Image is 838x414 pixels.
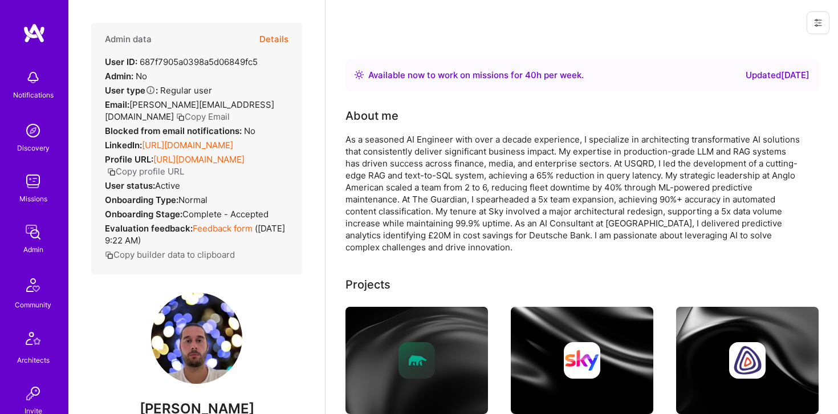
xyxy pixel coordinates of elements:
[105,84,212,96] div: Regular user
[105,71,133,82] strong: Admin:
[23,23,46,43] img: logo
[107,165,184,177] button: Copy profile URL
[105,194,178,205] strong: Onboarding Type:
[153,154,245,165] a: [URL][DOMAIN_NAME]
[746,68,809,82] div: Updated [DATE]
[105,249,235,261] button: Copy builder data to clipboard
[105,56,137,67] strong: User ID:
[105,222,288,246] div: ( [DATE] 9:22 AM )
[398,342,435,379] img: Company logo
[105,209,182,220] strong: Onboarding Stage:
[105,125,244,136] strong: Blocked from email notifications:
[176,111,230,123] button: Copy Email
[511,307,653,414] img: cover
[105,34,152,44] h4: Admin data
[105,99,129,110] strong: Email:
[676,307,819,414] img: cover
[22,221,44,243] img: admin teamwork
[22,119,44,142] img: discovery
[15,299,51,311] div: Community
[355,70,364,79] img: Availability
[345,307,488,414] img: cover
[145,85,156,95] i: Help
[105,180,155,191] strong: User status:
[105,125,255,137] div: No
[105,251,113,259] i: icon Copy
[151,293,242,384] img: User Avatar
[178,194,208,205] span: normal
[22,382,44,405] img: Invite
[142,140,233,151] a: [URL][DOMAIN_NAME]
[19,327,47,354] img: Architects
[525,70,536,80] span: 40
[368,68,584,82] div: Available now to work on missions for h per week .
[345,133,802,253] div: As a seasoned AI Engineer with over a decade experience, I specialize in architecting transformat...
[13,89,54,101] div: Notifications
[105,56,258,68] div: 687f7905a0398a5d06849fc5
[23,243,43,255] div: Admin
[105,99,274,122] span: [PERSON_NAME][EMAIL_ADDRESS][DOMAIN_NAME]
[105,85,158,96] strong: User type :
[105,154,153,165] strong: Profile URL:
[564,342,600,379] img: Company logo
[107,168,116,176] i: icon Copy
[105,70,147,82] div: No
[19,271,47,299] img: Community
[345,107,398,124] div: About me
[22,170,44,193] img: teamwork
[17,142,50,154] div: Discovery
[105,223,193,234] strong: Evaluation feedback:
[182,209,269,220] span: Complete - Accepted
[19,193,47,205] div: Missions
[345,276,390,293] div: Projects
[105,140,142,151] strong: LinkedIn:
[729,342,766,379] img: Company logo
[193,223,253,234] a: Feedback form
[259,23,288,56] button: Details
[17,354,50,366] div: Architects
[176,113,185,121] i: icon Copy
[22,66,44,89] img: bell
[155,180,180,191] span: Active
